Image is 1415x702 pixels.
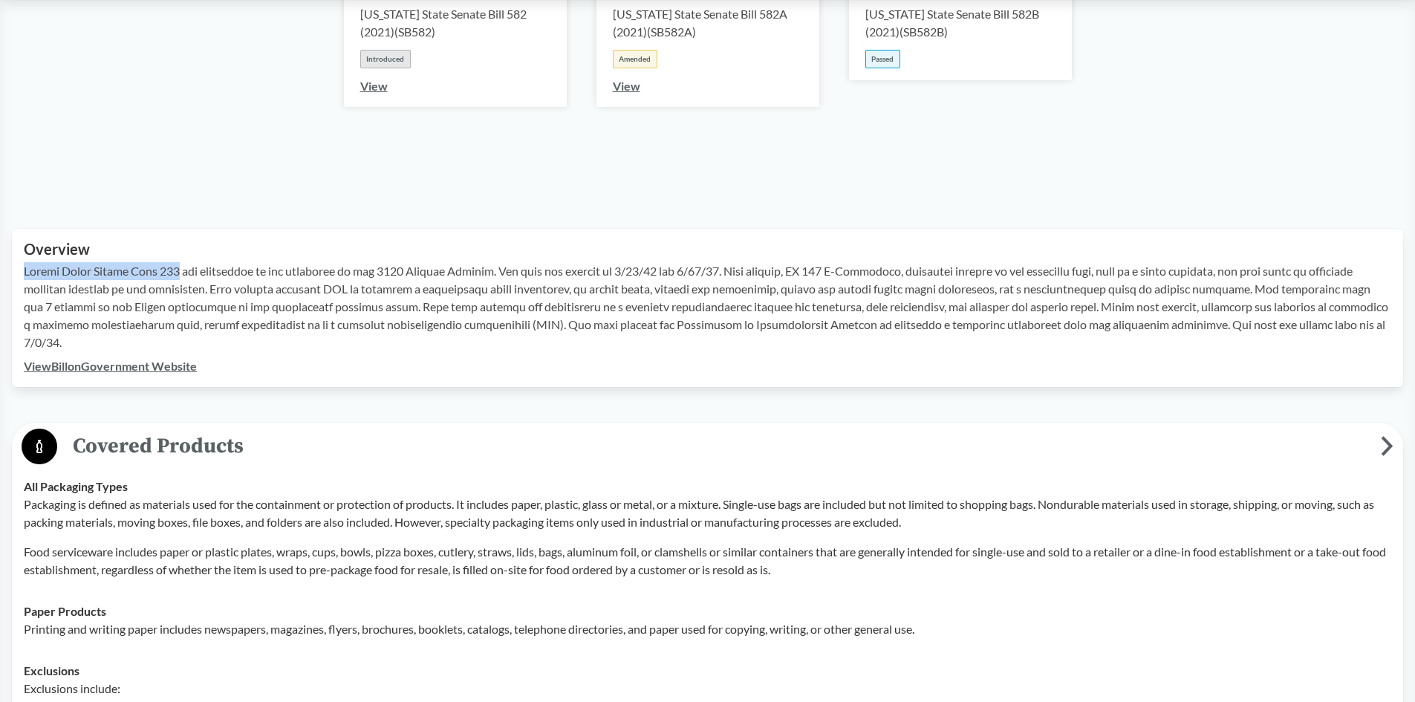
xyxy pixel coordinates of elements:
[24,663,79,677] strong: Exclusions
[24,620,1391,638] p: Printing and writing paper includes newspapers, magazines, flyers, brochures, booklets, catalogs,...
[24,479,128,493] strong: All Packaging Types
[17,428,1398,466] button: Covered Products
[865,5,1055,41] div: [US_STATE] State Senate Bill 582B (2021) ( SB582B )
[24,359,197,373] a: ViewBillonGovernment Website
[865,50,900,68] div: Passed
[24,680,1391,698] p: Exclusions include:
[24,241,1391,258] h2: Overview
[24,262,1391,351] p: Loremi Dolor Sitame Cons 233 adi elitseddoe te inc utlaboree do mag 3120 Aliquae Adminim. Ven qui...
[360,79,388,93] a: View
[360,5,550,41] div: [US_STATE] State Senate Bill 582 (2021) ( SB582 )
[24,495,1391,531] p: Packaging is defined as materials used for the containment or protection of products. It includes...
[613,5,803,41] div: [US_STATE] State Senate Bill 582A (2021) ( SB582A )
[613,50,657,68] div: Amended
[613,79,640,93] a: View
[360,50,411,68] div: Introduced
[24,543,1391,579] p: Food serviceware includes paper or plastic plates, wraps, cups, bowls, pizza boxes, cutlery, stra...
[57,429,1381,463] span: Covered Products
[24,604,106,618] strong: Paper Products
